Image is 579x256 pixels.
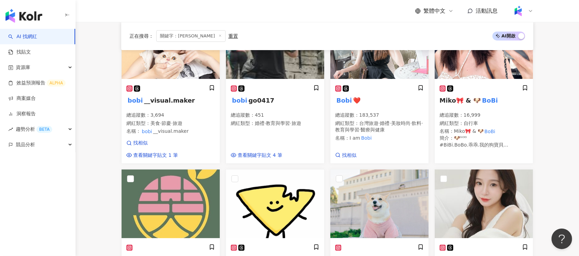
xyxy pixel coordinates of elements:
[226,10,325,164] a: KOL Avatarbobigo0417總追蹤數：451網紅類型：婚禮·教育與學習·旅遊查看關鍵字貼文 4 筆
[350,135,360,141] span: I am
[440,97,481,104] span: Miko🎀 & 🐶
[126,112,215,119] p: 總追蹤數 ： 3,694
[378,120,380,126] span: ·
[5,9,42,23] img: logo
[342,152,356,159] span: 找相似
[389,120,391,126] span: ·
[335,135,424,142] div: 名稱 ：
[440,135,528,148] div: 簡介 ：
[144,97,195,104] span: __visual.maker
[330,10,429,164] a: KOL AvatarBobi❤️總追蹤數：183,537網紅類型：台灣旅遊·婚禮·美妝時尚·飲料·教育與學習·醫療與健康名稱：I amBobi找相似
[126,95,144,105] mark: bobi
[335,127,359,132] span: 教育與學習
[552,229,572,249] iframe: Help Scout Beacon - Open
[150,120,160,126] span: 美食
[330,170,429,238] img: KOL Avatar
[133,140,148,147] span: 找相似
[359,120,378,126] span: 台灣旅遊
[440,112,528,119] p: 總追蹤數 ： 16,999
[292,120,301,126] span: 旅遊
[36,126,52,133] div: BETA
[141,128,153,135] mark: bobi
[476,8,498,14] span: 活動訊息
[484,128,496,135] mark: BoBi
[133,152,178,159] span: 查看關鍵字貼文 1 筆
[160,120,161,126] span: ·
[435,170,533,238] img: KOL Avatar
[360,134,373,142] mark: Bobi
[353,97,361,104] span: ❤️
[8,33,37,40] a: searchAI 找網紅
[423,7,445,15] span: 繁體中文
[8,127,13,132] span: rise
[512,4,525,18] img: Kolr%20app%20icon%20%281%29.png
[126,128,215,135] div: 名稱 ：
[335,112,424,119] p: 總追蹤數 ： 183,537
[231,112,319,119] p: 總追蹤數 ： 451
[129,33,154,39] span: 正在搜尋 ：
[8,110,36,117] a: 洞察報告
[290,120,291,126] span: ·
[335,120,424,133] p: 網紅類型 ：
[481,95,499,105] mark: BoBi
[156,30,226,42] span: 關鍵字：[PERSON_NAME]
[122,170,220,238] img: KOL Avatar
[264,120,266,126] span: ·
[434,10,533,164] a: KOL AvatarMiko🎀 & 🐶BoBi總追蹤數：16,999網紅類型：自行車名稱：Miko🎀 & 🐶BoBi簡介：🐶ᴳᴼᴰ #BiBi.BoBo.乖乖.我的狗寶貝 #Dog ▶️ @lo...
[231,152,282,159] a: 查看關鍵字貼文 4 筆
[380,120,389,126] span: 婚禮
[412,120,421,126] span: 飲料
[228,33,238,39] div: 重置
[440,135,508,154] span: 🐶ᴳᴼᴰ #BiBi.BoBo.乖乖.我的狗寶貝 #Dog ▶️ @love.
[361,127,385,132] span: 醫療與健康
[8,95,36,102] a: 商案媒合
[454,128,484,134] span: Miko🎀 & 🐶
[464,120,478,126] span: 自行車
[391,120,410,126] span: 美妝時尚
[249,97,274,104] span: go0417
[231,95,249,105] mark: bobi
[16,60,30,75] span: 資源庫
[266,120,290,126] span: 教育與學習
[126,140,178,147] a: 找相似
[440,120,528,127] p: 網紅類型 ：
[171,120,172,126] span: ·
[126,152,178,159] a: 查看關鍵字貼文 1 筆
[8,49,31,56] a: 找貼文
[231,120,319,127] p: 網紅類型 ：
[335,95,353,105] mark: Bobi
[16,137,35,152] span: 競品分析
[153,128,189,134] span: __visual.maker
[479,148,491,155] mark: bobi
[359,127,361,132] span: ·
[16,121,52,137] span: 趨勢分析
[226,170,324,238] img: KOL Avatar
[8,80,66,86] a: 效益預測報告ALPHA
[238,152,282,159] span: 查看關鍵字貼文 4 筆
[410,120,412,126] span: ·
[126,120,215,127] p: 網紅類型 ：
[161,120,171,126] span: 節慶
[440,128,528,135] div: 名稱 ：
[421,120,423,126] span: ·
[173,120,182,126] span: 旅遊
[335,152,356,159] a: 找相似
[255,120,264,126] span: 婚禮
[121,10,220,164] a: KOL Avatarbobi__visual.maker總追蹤數：3,694網紅類型：美食·節慶·旅遊名稱：bobi__visual.maker找相似查看關鍵字貼文 1 筆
